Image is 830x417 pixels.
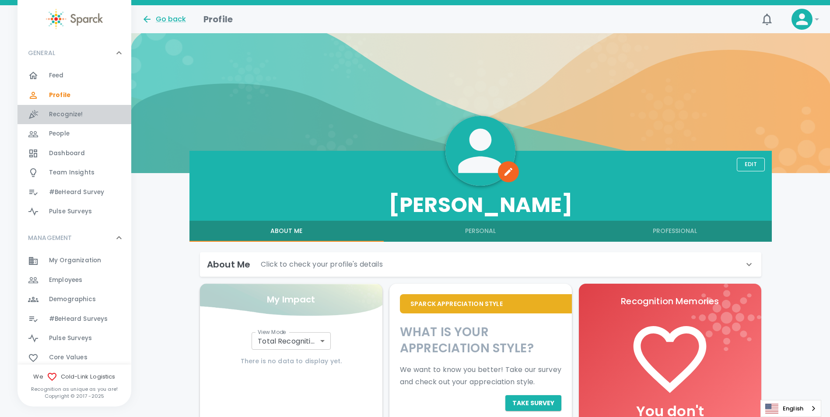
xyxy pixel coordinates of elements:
[258,328,286,336] label: View Mode
[46,9,103,29] img: Sparck logo
[18,66,131,225] div: GENERAL
[18,202,131,221] a: Pulse Surveys
[384,221,578,242] button: Personal
[18,124,131,143] a: People
[49,276,82,285] span: Employees
[49,149,85,158] span: Dashboard
[18,40,131,66] div: GENERAL
[737,158,765,171] button: Edit
[189,193,772,217] h3: [PERSON_NAME]
[691,284,761,351] img: logo
[18,225,131,251] div: MANAGEMENT
[18,9,131,29] a: Sparck logo
[18,66,131,85] a: Feed
[261,259,383,270] p: Click to check your profile's details
[589,294,751,308] p: Recognition Memories
[189,221,772,242] div: full width tabs
[142,14,186,24] button: Go back
[49,91,70,100] span: Profile
[210,357,372,366] h6: There is no data to display yet.
[18,290,131,309] a: Demographics
[203,12,233,26] h1: Profile
[18,251,131,270] a: My Organization
[400,363,561,388] p: We want to know you better! Take our survey and check out your appreciation style.
[18,183,131,202] a: #BeHeard Survey
[49,110,83,119] span: Recognize!
[18,144,131,163] a: Dashboard
[18,86,131,105] a: Profile
[505,395,561,411] button: Take Survey
[252,332,330,350] div: Total Recognitions
[761,400,821,417] a: English
[28,49,55,57] p: GENERAL
[207,257,250,271] h6: About Me
[18,386,131,393] p: Recognition as unique as you are!
[49,353,88,362] span: Core Values
[49,295,96,304] span: Demographics
[200,252,761,277] div: About MeClick to check your profile's details
[18,271,131,290] a: Employees
[760,400,821,417] aside: Language selected: English
[49,256,101,265] span: My Organization
[267,292,315,306] p: My Impact
[400,324,561,357] h5: What is your Appreciation Style?
[49,168,95,177] span: Team Insights
[49,334,92,343] span: Pulse Surveys
[49,129,70,138] span: People
[18,329,131,348] a: Pulse Surveys
[49,315,108,323] span: #BeHeard Surveys
[49,71,64,80] span: Feed
[18,309,131,329] a: #BeHeard Surveys
[18,372,131,382] span: We Cold-Link Logistics
[49,188,104,197] span: #BeHeard Survey
[18,348,131,367] a: Core Values
[18,393,131,400] p: Copyright © 2017 - 2025
[189,221,384,242] button: About Me
[28,233,72,242] p: MANAGEMENT
[578,221,772,242] button: Professional
[410,299,561,308] p: Sparck Appreciation Style
[760,400,821,417] div: Language
[49,207,92,216] span: Pulse Surveys
[18,163,131,182] a: Team Insights
[18,105,131,124] a: Recognize!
